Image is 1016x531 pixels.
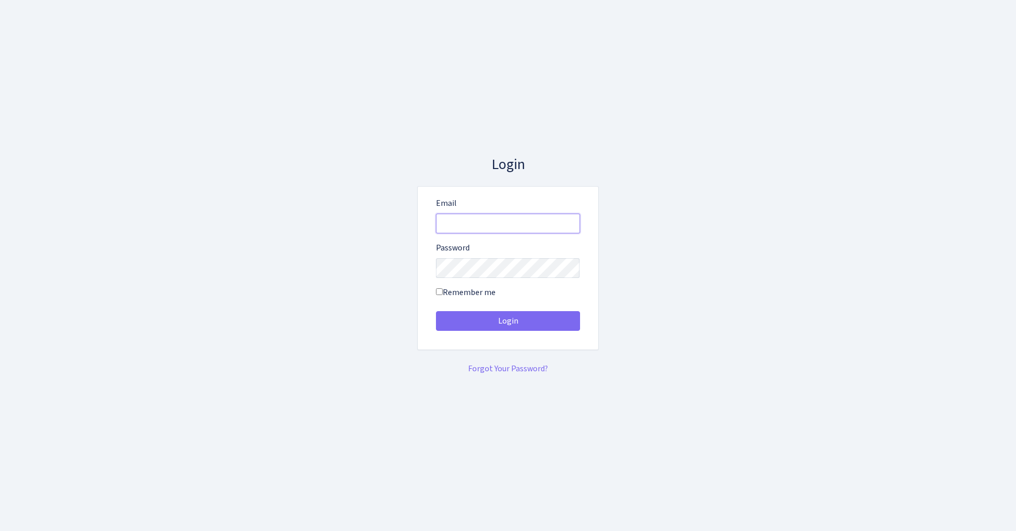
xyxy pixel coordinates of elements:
[436,242,470,254] label: Password
[468,363,548,374] a: Forgot Your Password?
[417,156,599,174] h3: Login
[436,311,580,331] button: Login
[436,286,496,299] label: Remember me
[436,288,443,295] input: Remember me
[436,197,457,209] label: Email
